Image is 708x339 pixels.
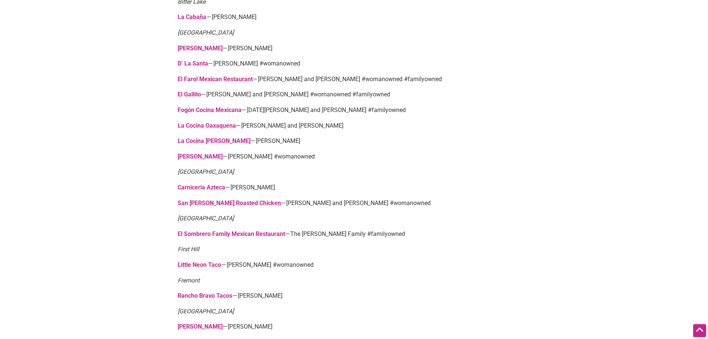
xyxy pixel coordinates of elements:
a: La Cocina Oaxaquena [178,122,236,129]
a: La Cabaña [178,13,206,20]
p: — [PERSON_NAME] and [PERSON_NAME] #womanowned #familyowned [178,74,531,84]
p: — [PERSON_NAME] #womanowned [178,152,531,161]
p: — [PERSON_NAME] [178,12,531,22]
a: Rancho Bravo Tacos [178,292,232,299]
p: — [PERSON_NAME] and [PERSON_NAME] #womanowned [178,198,531,208]
p: — [PERSON_NAME] [178,136,531,146]
a: El Gallito [178,91,201,98]
a: Carniceria Azteca [178,184,225,191]
a: El Farol Mexican Restaurant [178,76,253,83]
a: El Sombrero Family Mexican Restaurant [178,230,285,237]
p: — [PERSON_NAME] [178,183,531,192]
a: San [PERSON_NAME] Roasted Chicken [178,199,281,207]
em: First Hill [178,246,199,253]
strong: Little Neon Taco [178,261,221,268]
a: Little Neon Taco [178,261,222,268]
a: La Cocina [PERSON_NAME] [178,137,250,144]
p: — [PERSON_NAME] #womanowned [178,59,531,68]
em: Fremont [178,277,200,284]
div: Scroll Back to Top [693,324,706,337]
p: — [PERSON_NAME] and [PERSON_NAME] #womanowned #familyowned [178,90,531,99]
em: [GEOGRAPHIC_DATA] [178,308,234,315]
p: — [PERSON_NAME] #womanowned [178,260,531,270]
a: [PERSON_NAME] [178,153,223,160]
a: Fogón Cocina Mexicana [178,106,242,113]
p: — [PERSON_NAME] [178,291,531,301]
a: [PERSON_NAME] [178,323,223,330]
em: [GEOGRAPHIC_DATA] [178,29,234,36]
p: — [DATE][PERSON_NAME] and [PERSON_NAME] #familyowned [178,105,531,115]
p: — [PERSON_NAME] [178,322,531,332]
em: [GEOGRAPHIC_DATA] [178,215,234,222]
a: [PERSON_NAME] [178,45,223,52]
a: D’ La Santa [178,60,208,67]
p: — The [PERSON_NAME] Family #familyowned [178,229,531,239]
p: — [PERSON_NAME] and [PERSON_NAME] [178,121,531,131]
p: — [PERSON_NAME] [178,44,531,53]
em: [GEOGRAPHIC_DATA] [178,168,234,175]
